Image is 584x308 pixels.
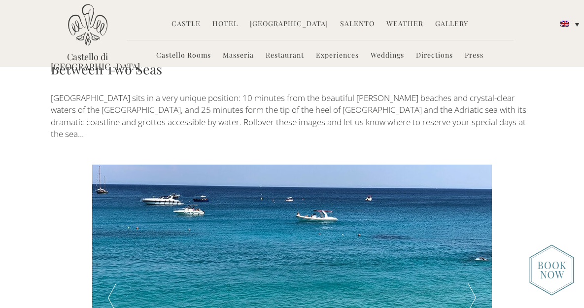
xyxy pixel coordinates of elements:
a: Salento [340,19,375,30]
img: Castello di Ugento [68,4,107,46]
a: Directions [416,50,453,62]
img: English [560,21,569,27]
a: Experiences [316,50,359,62]
a: Masseria [223,50,254,62]
a: Castle [172,19,201,30]
a: Gallery [435,19,468,30]
a: Restaurant [266,50,304,62]
p: [GEOGRAPHIC_DATA] sits in a very unique position: 10 minutes from the beautiful [PERSON_NAME] bea... [51,92,534,140]
a: Castello di [GEOGRAPHIC_DATA] [51,52,125,71]
a: Press [465,50,483,62]
a: Castello Rooms [156,50,211,62]
img: new-booknow.png [529,244,574,296]
a: Weddings [371,50,404,62]
a: Weather [386,19,423,30]
a: [GEOGRAPHIC_DATA] [250,19,328,30]
a: Hotel [212,19,238,30]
